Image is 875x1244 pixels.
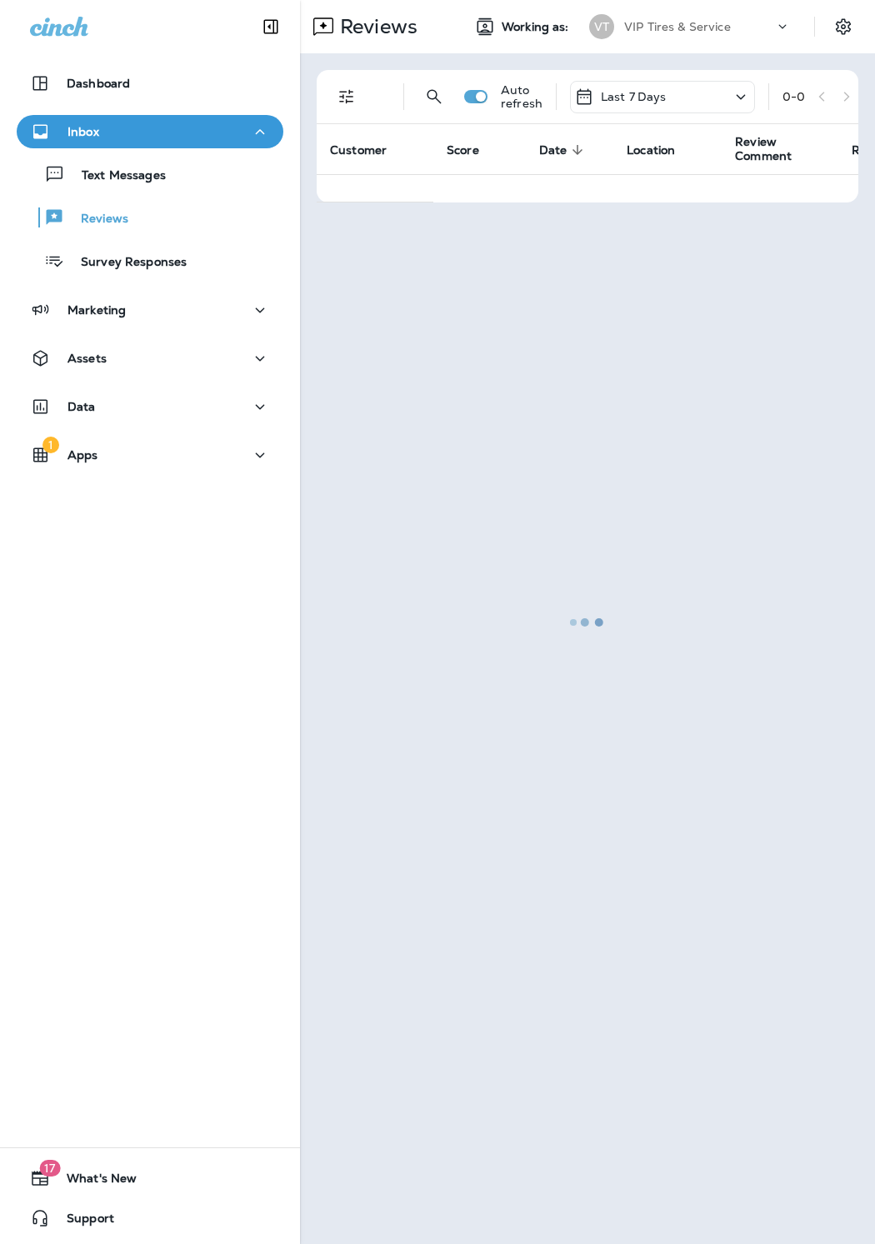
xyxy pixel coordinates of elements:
button: Support [17,1202,283,1235]
span: 17 [39,1160,60,1177]
span: What's New [50,1172,137,1192]
p: Text Messages [65,168,166,184]
span: 1 [42,437,59,453]
p: Survey Responses [64,255,187,271]
p: Assets [67,352,107,365]
p: Apps [67,448,98,462]
p: Reviews [64,212,128,227]
button: Inbox [17,115,283,148]
button: Marketing [17,293,283,327]
p: Dashboard [67,77,130,90]
button: Collapse Sidebar [247,10,294,43]
button: 17What's New [17,1162,283,1195]
button: Text Messages [17,157,283,192]
button: Assets [17,342,283,375]
p: Data [67,400,96,413]
button: Survey Responses [17,243,283,278]
button: Reviews [17,200,283,235]
p: Marketing [67,303,126,317]
button: Data [17,390,283,423]
button: 1Apps [17,438,283,472]
span: Support [50,1212,114,1232]
button: Dashboard [17,67,283,100]
p: Inbox [67,125,99,138]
